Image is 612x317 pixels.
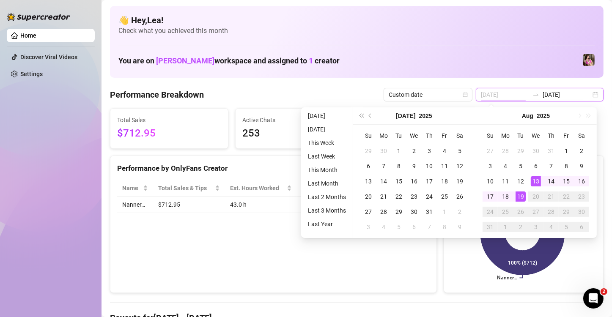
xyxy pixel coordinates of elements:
div: 24 [424,191,434,202]
img: logo-BBDzfeDw.svg [7,13,70,21]
div: Est. Hours Worked [230,183,285,193]
div: 18 [500,191,510,202]
div: 17 [485,191,495,202]
div: Performance by OnlyFans Creator [117,163,430,174]
a: Discover Viral Videos [20,54,77,60]
h1: You are on workspace and assigned to creator [118,56,340,66]
div: 5 [516,161,526,171]
span: Active Chats [242,115,346,125]
div: 30 [531,146,541,156]
td: 2025-08-05 [513,158,528,174]
span: Check what you achieved this month [118,26,595,36]
td: 2025-08-01 [437,204,452,219]
td: 2025-07-30 [406,204,422,219]
td: 2025-07-14 [376,174,391,189]
div: 2 [455,207,465,217]
td: 2025-07-16 [406,174,422,189]
span: swap-right [532,91,539,98]
div: 27 [485,146,495,156]
td: 2025-08-01 [559,143,574,158]
td: 2025-09-03 [528,219,543,235]
div: 29 [394,207,404,217]
div: 8 [394,161,404,171]
li: This Month [305,165,349,175]
div: 14 [379,176,389,186]
td: 2025-07-23 [406,189,422,204]
div: 23 [576,191,587,202]
li: Last Month [305,178,349,189]
div: 21 [546,191,556,202]
div: 7 [546,161,556,171]
text: Nanner… [497,275,517,281]
div: 7 [379,161,389,171]
span: to [532,91,539,98]
th: Name [117,180,153,197]
div: 11 [439,161,450,171]
td: 2025-08-02 [574,143,589,158]
td: 2025-09-01 [498,219,513,235]
div: 9 [409,161,419,171]
li: Last Year [305,219,349,229]
td: 2025-07-02 [406,143,422,158]
div: 27 [363,207,373,217]
li: [DATE] [305,124,349,134]
td: 2025-08-19 [513,189,528,204]
div: 31 [546,146,556,156]
td: 2025-08-26 [513,204,528,219]
div: 18 [439,176,450,186]
td: 2025-08-10 [483,174,498,189]
span: 2 [601,288,607,295]
div: 19 [455,176,465,186]
td: 2025-08-03 [361,219,376,235]
div: 15 [561,176,571,186]
th: Sa [574,128,589,143]
td: 2025-08-16 [574,174,589,189]
button: Choose a year [419,107,432,124]
td: 2025-08-20 [528,189,543,204]
span: calendar [463,92,468,97]
th: We [528,128,543,143]
div: 1 [439,207,450,217]
td: 2025-08-11 [498,174,513,189]
div: 5 [561,222,571,232]
div: 22 [561,191,571,202]
td: 2025-08-09 [574,158,589,174]
div: 20 [531,191,541,202]
td: 2025-08-30 [574,204,589,219]
div: 30 [576,207,587,217]
td: 2025-07-01 [391,143,406,158]
div: 12 [455,161,465,171]
div: 4 [500,161,510,171]
td: 2025-07-31 [543,143,559,158]
div: 30 [379,146,389,156]
div: 9 [576,161,587,171]
li: Last 3 Months [305,205,349,216]
div: 31 [424,207,434,217]
div: 20 [363,191,373,202]
td: 2025-08-07 [422,219,437,235]
div: 13 [531,176,541,186]
td: 2025-07-21 [376,189,391,204]
div: 8 [439,222,450,232]
div: 27 [531,207,541,217]
div: 29 [363,146,373,156]
div: 29 [516,146,526,156]
td: 2025-07-27 [483,143,498,158]
td: 2025-06-30 [376,143,391,158]
th: Mo [498,128,513,143]
div: 4 [379,222,389,232]
th: We [406,128,422,143]
td: 2025-07-22 [391,189,406,204]
td: 2025-08-06 [406,219,422,235]
td: 2025-09-04 [543,219,559,235]
span: Custom date [389,88,467,101]
td: 2025-08-17 [483,189,498,204]
button: Choose a month [396,107,415,124]
td: 2025-08-27 [528,204,543,219]
td: 2025-07-09 [406,158,422,174]
div: 25 [500,207,510,217]
td: 2025-08-05 [391,219,406,235]
div: 3 [485,161,495,171]
td: 2025-07-18 [437,174,452,189]
td: 2025-08-18 [498,189,513,204]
